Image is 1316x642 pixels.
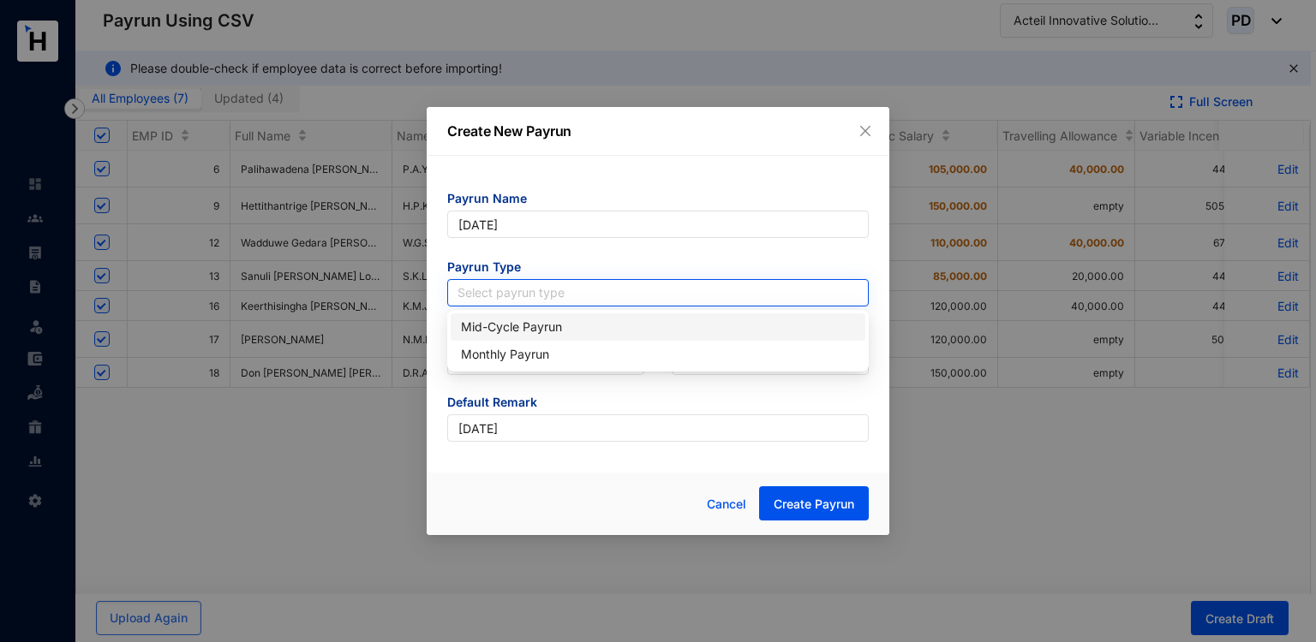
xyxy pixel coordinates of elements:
p: Create New Payrun [447,121,869,141]
span: Cancel [707,495,746,514]
input: Eg: November Payrun [447,211,869,238]
button: Close [856,122,875,140]
button: Create Payrun [759,486,869,520]
span: Default Remark [447,394,869,414]
div: Monthly Payrun [451,341,865,368]
span: close [858,124,872,138]
div: Mid-Cycle Payrun [461,318,855,336]
span: Payrun Type [447,259,869,279]
div: Mid-Cycle Payrun [451,313,865,341]
span: Create Payrun [774,496,854,513]
span: Payrun Name [447,190,869,211]
button: Cancel [694,487,759,521]
input: Eg: Salary November [447,414,869,442]
div: Monthly Payrun [461,345,855,364]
